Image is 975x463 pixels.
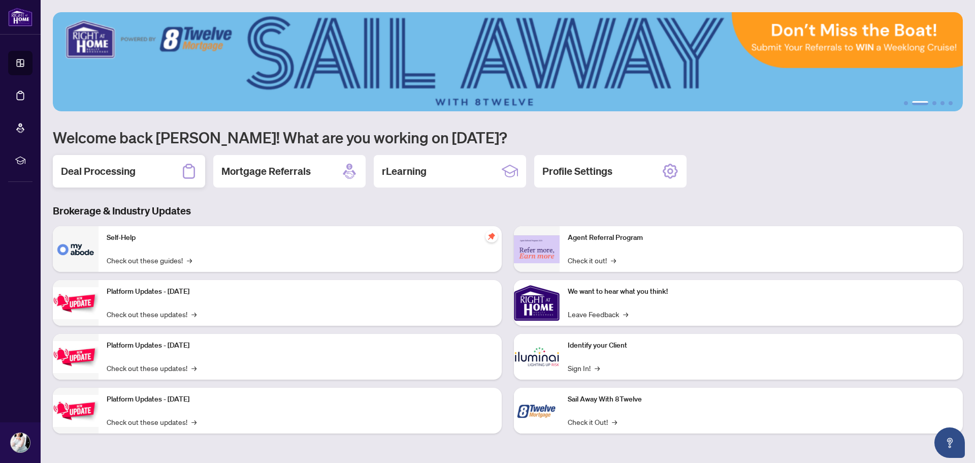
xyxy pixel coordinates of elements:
[568,394,955,405] p: Sail Away With 8Twelve
[568,416,617,427] a: Check it Out!→
[623,308,628,320] span: →
[595,362,600,374] span: →
[485,230,498,242] span: pushpin
[61,164,136,178] h2: Deal Processing
[568,232,955,243] p: Agent Referral Program
[53,204,963,218] h3: Brokerage & Industry Updates
[53,395,99,427] img: Platform Updates - June 23, 2025
[53,12,963,111] img: Slide 1
[612,416,617,427] span: →
[932,101,936,105] button: 3
[53,226,99,272] img: Self-Help
[191,308,197,320] span: →
[107,340,494,351] p: Platform Updates - [DATE]
[8,8,32,26] img: logo
[904,101,908,105] button: 1
[107,286,494,297] p: Platform Updates - [DATE]
[568,255,616,266] a: Check it out!→
[11,433,30,452] img: Profile Icon
[568,340,955,351] p: Identify your Client
[934,427,965,458] button: Open asap
[221,164,311,178] h2: Mortgage Referrals
[912,101,928,105] button: 2
[107,394,494,405] p: Platform Updates - [DATE]
[514,388,560,434] img: Sail Away With 8Twelve
[514,334,560,380] img: Identify your Client
[107,416,197,427] a: Check out these updates!→
[568,286,955,297] p: We want to hear what you think!
[568,362,600,374] a: Sign In!→
[107,362,197,374] a: Check out these updates!→
[940,101,945,105] button: 4
[191,416,197,427] span: →
[53,128,963,147] h1: Welcome back [PERSON_NAME]! What are you working on [DATE]?
[191,362,197,374] span: →
[382,164,427,178] h2: rLearning
[514,235,560,263] img: Agent Referral Program
[514,280,560,326] img: We want to hear what you think!
[107,308,197,320] a: Check out these updates!→
[53,287,99,319] img: Platform Updates - July 21, 2025
[187,255,192,266] span: →
[949,101,953,105] button: 5
[568,308,628,320] a: Leave Feedback→
[53,341,99,373] img: Platform Updates - July 8, 2025
[542,164,612,178] h2: Profile Settings
[107,255,192,266] a: Check out these guides!→
[611,255,616,266] span: →
[107,232,494,243] p: Self-Help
